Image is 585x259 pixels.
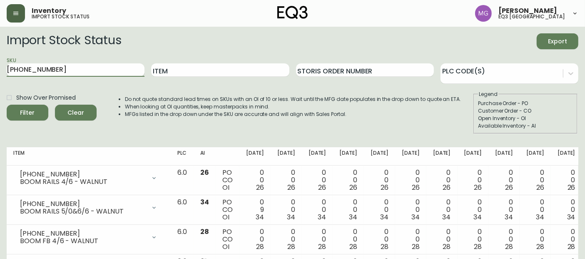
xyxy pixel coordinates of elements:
[246,169,264,191] div: 0 0
[277,6,308,19] img: logo
[13,169,164,187] div: [PHONE_NUMBER]BOOM RAILS 4/6 - WALNUT
[495,228,513,251] div: 0 0
[125,103,461,111] li: When looking at OI quantities, keep masterpacks in mind.
[20,237,146,245] div: BOOM FB 4/6 - WALNUT
[277,228,295,251] div: 0 0
[246,228,264,251] div: 0 0
[568,242,575,251] span: 28
[287,242,295,251] span: 28
[339,228,357,251] div: 0 0
[194,147,216,166] th: AI
[222,169,233,191] div: PO CO
[371,169,388,191] div: 0 0
[536,242,544,251] span: 28
[339,199,357,221] div: 0 0
[536,183,544,192] span: 26
[478,100,573,107] div: Purchase Order - PO
[558,169,575,191] div: 0 0
[478,115,573,122] div: Open Inventory - OI
[277,169,295,191] div: 0 0
[200,227,209,236] span: 28
[7,147,171,166] th: Item
[458,147,489,166] th: [DATE]
[200,168,209,177] span: 26
[473,212,482,222] span: 34
[287,212,295,222] span: 34
[433,228,451,251] div: 0 0
[222,183,229,192] span: OI
[526,169,544,191] div: 0 0
[349,242,357,251] span: 28
[536,212,544,222] span: 34
[222,228,233,251] div: PO CO
[371,228,388,251] div: 0 0
[20,108,35,118] div: Filter
[526,199,544,221] div: 0 0
[256,212,264,222] span: 34
[309,228,326,251] div: 0 0
[505,212,513,222] span: 34
[171,225,194,254] td: 6.0
[567,212,575,222] span: 34
[426,147,458,166] th: [DATE]
[246,199,264,221] div: 0 9
[319,242,326,251] span: 28
[568,183,575,192] span: 26
[464,228,482,251] div: 0 0
[333,147,364,166] th: [DATE]
[287,183,295,192] span: 26
[13,228,164,246] div: [PHONE_NUMBER]BOOM FB 4/6 - WALNUT
[475,5,492,22] img: de8837be2a95cd31bb7c9ae23fe16153
[55,105,97,121] button: Clear
[32,8,66,14] span: Inventory
[277,199,295,221] div: 0 0
[20,200,146,208] div: [PHONE_NUMBER]
[222,199,233,221] div: PO CO
[339,169,357,191] div: 0 0
[125,96,461,103] li: Do not quote standard lead times on SKUs with an OI of 10 or less. Wait until the MFG date popula...
[558,228,575,251] div: 0 0
[381,183,388,192] span: 26
[171,147,194,166] th: PLC
[478,91,498,98] legend: Legend
[412,242,420,251] span: 28
[222,212,229,222] span: OI
[222,242,229,251] span: OI
[402,228,420,251] div: 0 0
[498,14,565,19] h5: eq3 [GEOGRAPHIC_DATA]
[256,242,264,251] span: 28
[32,14,90,19] h5: import stock status
[7,105,48,121] button: Filter
[302,147,333,166] th: [DATE]
[380,212,388,222] span: 34
[505,242,513,251] span: 28
[464,199,482,221] div: 0 0
[411,212,420,222] span: 34
[171,195,194,225] td: 6.0
[271,147,302,166] th: [DATE]
[381,242,388,251] span: 28
[16,93,76,102] span: Show Over Promised
[433,169,451,191] div: 0 0
[349,183,357,192] span: 26
[478,122,573,130] div: Available Inventory - AI
[20,178,146,186] div: BOOM RAILS 4/6 - WALNUT
[20,230,146,237] div: [PHONE_NUMBER]
[7,33,121,49] h2: Import Stock Status
[125,111,461,118] li: MFGs listed in the drop down under the SKU are accurate and will align with Sales Portal.
[488,147,520,166] th: [DATE]
[543,36,572,47] span: Export
[402,199,420,221] div: 0 0
[318,212,326,222] span: 34
[443,183,451,192] span: 26
[402,169,420,191] div: 0 0
[495,199,513,221] div: 0 0
[309,199,326,221] div: 0 0
[474,242,482,251] span: 28
[349,212,357,222] span: 34
[20,208,146,215] div: BOOM RAILS 5/0&6/6 - WALNUT
[464,169,482,191] div: 0 0
[443,212,451,222] span: 34
[551,147,582,166] th: [DATE]
[495,169,513,191] div: 0 0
